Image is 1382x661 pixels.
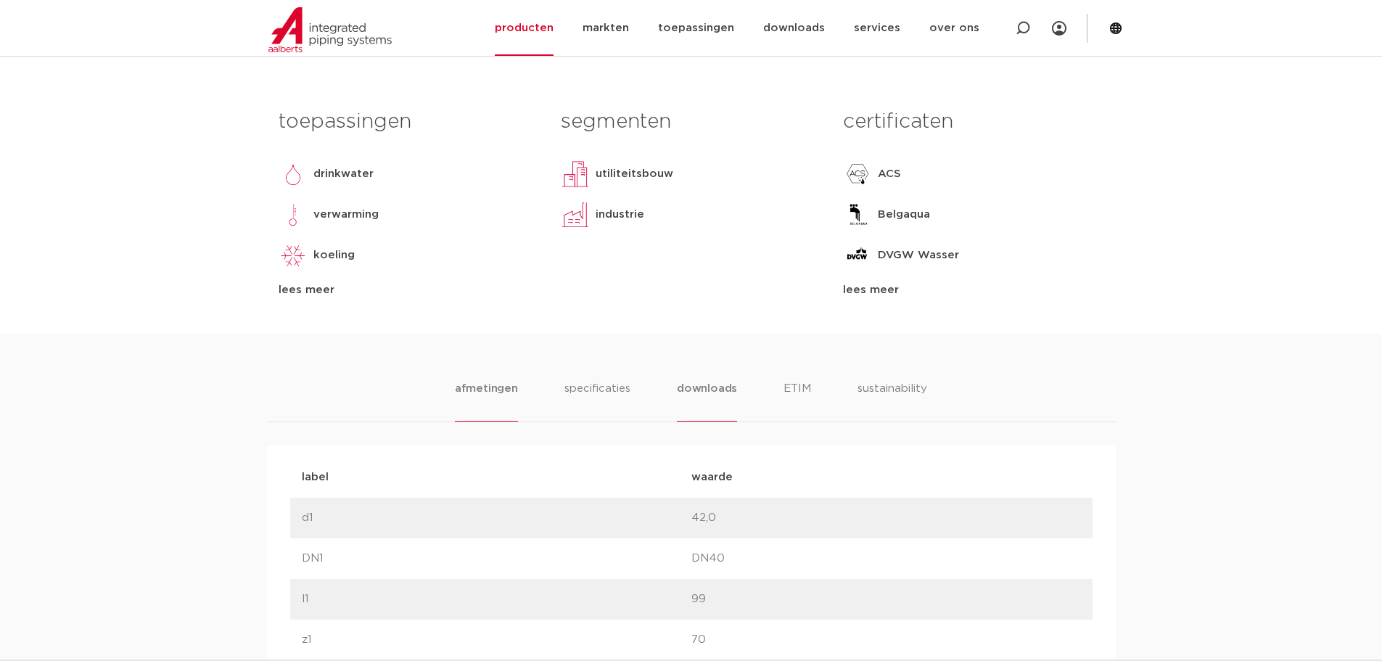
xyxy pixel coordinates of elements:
li: downloads [677,380,737,422]
li: sustainability [857,380,927,422]
p: l1 [302,591,691,608]
p: Belgaqua [878,206,930,223]
p: d1 [302,509,691,527]
p: 99 [691,591,1081,608]
p: ACS [878,165,901,183]
img: utiliteitsbouw [561,160,590,189]
img: industrie [561,200,590,229]
img: koeling [279,241,308,270]
img: Belgaqua [843,200,872,229]
p: 42,0 [691,509,1081,527]
p: DN1 [302,550,691,567]
img: DVGW Wasser [843,241,872,270]
h3: segmenten [561,107,821,136]
h3: certificaten [843,107,1103,136]
p: industrie [596,206,644,223]
li: afmetingen [455,380,518,422]
li: specificaties [564,380,630,422]
p: waarde [691,469,1081,486]
p: drinkwater [313,165,374,183]
div: lees meer [279,282,539,299]
p: 70 [691,631,1081,649]
p: label [302,469,691,486]
div: lees meer [843,282,1103,299]
p: verwarming [313,206,379,223]
p: koeling [313,247,355,264]
img: drinkwater [279,160,308,189]
li: ETIM [783,380,811,422]
img: ACS [843,160,872,189]
img: verwarming [279,200,308,229]
p: DVGW Wasser [878,247,959,264]
p: z1 [302,631,691,649]
p: utiliteitsbouw [596,165,673,183]
p: DN40 [691,550,1081,567]
h3: toepassingen [279,107,539,136]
